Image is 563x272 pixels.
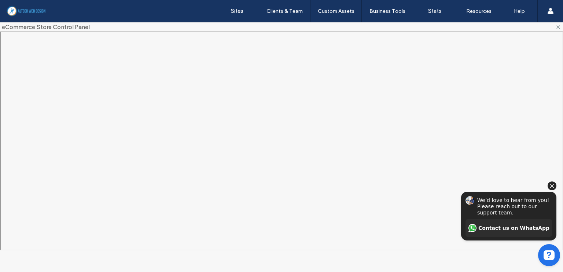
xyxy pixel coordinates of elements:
span: eCommerce Store Control Panel [2,23,90,31]
iframe: OpenWidget widget [452,148,563,272]
label: Clients & Team [266,8,303,14]
span: Ayuda [16,5,36,12]
label: Resources [466,8,492,14]
label: Stats [428,8,442,14]
label: Custom Assets [318,8,354,14]
label: Sites [231,8,243,14]
label: Help [514,8,525,14]
label: Business Tools [369,8,405,14]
